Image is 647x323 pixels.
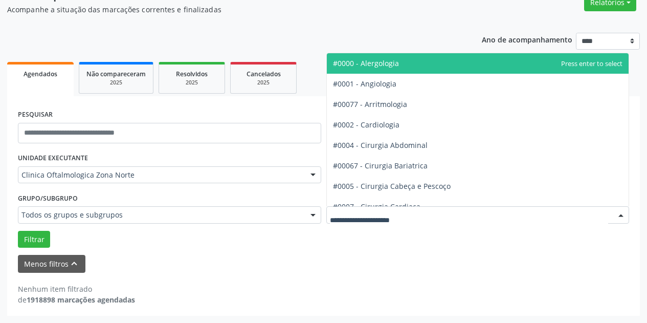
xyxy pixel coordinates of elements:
[18,190,78,206] label: Grupo/Subgrupo
[247,70,281,78] span: Cancelados
[18,294,135,305] div: de
[27,295,135,305] strong: 1918898 marcações agendadas
[21,210,300,220] span: Todos os grupos e subgrupos
[238,79,289,87] div: 2025
[21,170,300,180] span: Clinica Oftalmologica Zona Norte
[18,107,53,123] label: PESQUISAR
[18,255,85,273] button: Menos filtroskeyboard_arrow_up
[69,258,80,269] i: keyboard_arrow_up
[24,70,57,78] span: Agendados
[18,150,88,166] label: UNIDADE EXECUTANTE
[333,120,399,130] span: #0002 - Cardiologia
[18,284,135,294] div: Nenhum item filtrado
[333,181,451,191] span: #0005 - Cirurgia Cabeça e Pescoço
[86,79,146,87] div: 2025
[18,231,50,248] button: Filtrar
[333,161,428,170] span: #00067 - Cirurgia Bariatrica
[86,70,146,78] span: Não compareceram
[482,33,572,46] p: Ano de acompanhamento
[333,99,407,109] span: #00077 - Arritmologia
[333,140,428,150] span: #0004 - Cirurgia Abdominal
[333,202,420,211] span: #0007 - Cirurgia Cardiaca
[7,4,450,15] p: Acompanhe a situação das marcações correntes e finalizadas
[166,79,217,87] div: 2025
[333,58,399,68] span: #0000 - Alergologia
[333,79,396,89] span: #0001 - Angiologia
[176,70,208,78] span: Resolvidos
